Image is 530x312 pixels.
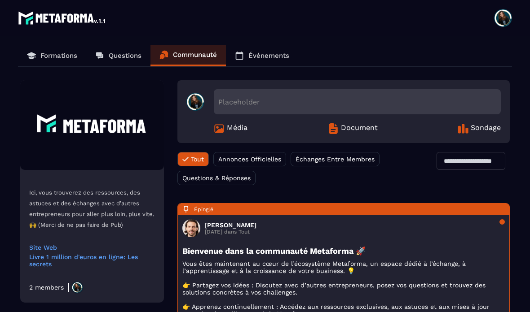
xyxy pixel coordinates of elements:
img: https://production-metaforma-bucket.s3.fr-par.scw.cloud/production-metaforma-bucket/users/July202... [71,281,84,294]
p: Communauté [173,51,217,59]
span: Média [227,123,247,134]
p: [DATE] dans Tout [205,229,256,235]
img: Community background [20,80,164,170]
div: 2 members [29,284,64,291]
img: logo [18,9,107,27]
h3: [PERSON_NAME] [205,221,256,229]
p: Formations [40,52,77,60]
p: Événements [248,52,289,60]
a: Communauté [150,45,226,66]
span: Annonces Officielles [218,156,281,163]
span: Questions & Réponses [182,174,251,182]
p: Questions [109,52,141,60]
p: Ici, vous trouverez des ressources, des astuces et des échanges avec d’autres entrepreneurs pour ... [29,187,155,230]
a: Événements [226,45,298,66]
div: Placeholder [214,89,501,114]
a: Site Web [29,244,155,251]
a: Livre 1 million d'euros en ligne: Les secrets [29,253,155,268]
span: Tout [191,156,204,163]
a: Questions [86,45,150,66]
span: Sondage [471,123,501,134]
h3: Bienvenue dans la communauté Metaforma 🚀 [182,246,505,256]
span: Échanges Entre Membres [296,156,375,163]
span: Épinglé [194,206,213,212]
span: Document [341,123,378,134]
a: Formations [18,45,86,66]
